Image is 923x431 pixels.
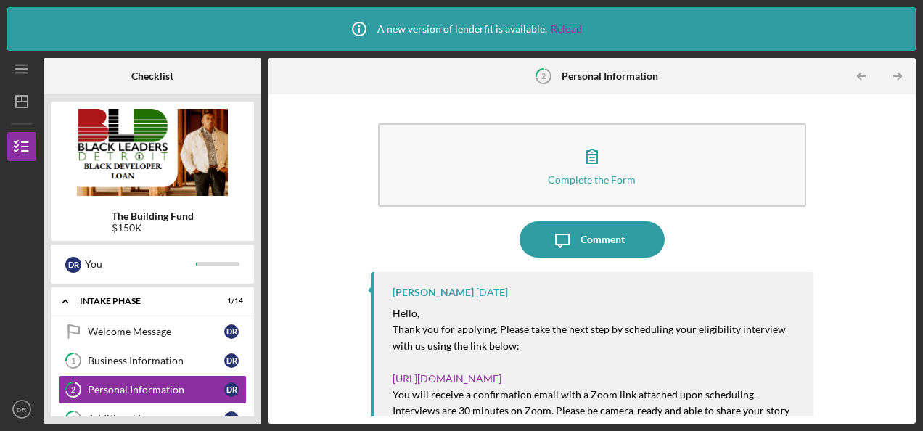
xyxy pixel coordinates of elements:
[393,307,419,319] mark: Hello,
[217,297,243,305] div: 1 / 14
[562,70,658,82] b: Personal Information
[224,382,239,397] div: D R
[88,355,224,366] div: Business Information
[551,23,582,35] a: Reload
[378,123,806,207] button: Complete the Form
[88,384,224,395] div: Personal Information
[88,413,224,424] div: Additional Income
[85,252,196,276] div: You
[80,297,207,305] div: Intake Phase
[581,221,625,258] div: Comment
[541,71,546,81] tspan: 2
[51,109,254,196] img: Product logo
[548,174,636,185] div: Complete the Form
[341,11,582,47] div: A new version of lenderfit is available.
[476,287,508,298] time: 2025-08-07 15:12
[71,414,75,424] tspan: 3
[88,326,224,337] div: Welcome Message
[17,406,27,414] text: DR
[393,388,756,401] mark: You will receive a confirmation email with a Zoom link attached upon scheduling.
[7,395,36,424] button: DR
[112,210,194,222] b: The Building Fund
[58,346,247,375] a: 1Business InformationDR
[224,353,239,368] div: D R
[393,323,788,351] mark: Thank you for applying. Please take the next step by scheduling your eligibility interview with u...
[58,317,247,346] a: Welcome MessageDR
[393,372,501,385] a: [URL][DOMAIN_NAME]
[65,257,81,273] div: D R
[393,287,474,298] div: [PERSON_NAME]
[58,375,247,404] a: 2Personal InformationDR
[71,356,75,366] tspan: 1
[71,385,75,395] tspan: 2
[131,70,173,82] b: Checklist
[112,222,194,234] div: $150K
[520,221,665,258] button: Comment
[224,411,239,426] div: D R
[224,324,239,339] div: D R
